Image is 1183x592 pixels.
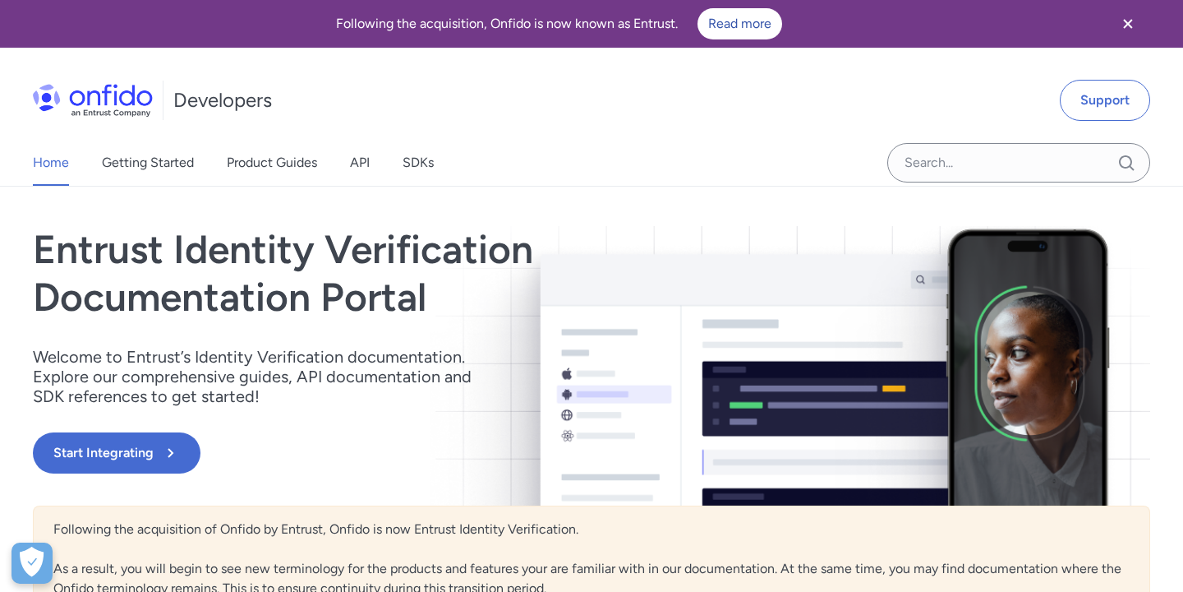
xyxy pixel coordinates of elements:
button: Open Preferences [12,543,53,584]
input: Onfido search input field [887,143,1150,183]
div: Cookie Preferences [12,543,53,584]
h1: Entrust Identity Verification Documentation Portal [33,226,815,321]
p: Welcome to Entrust’s Identity Verification documentation. Explore our comprehensive guides, API d... [33,347,493,406]
a: Support [1060,80,1150,121]
a: Read more [697,8,782,39]
a: Home [33,140,69,186]
img: Onfido Logo [33,84,153,117]
a: SDKs [403,140,434,186]
svg: Close banner [1118,14,1138,34]
button: Close banner [1098,3,1158,44]
a: Getting Started [102,140,194,186]
h1: Developers [173,87,272,113]
button: Start Integrating [33,432,200,474]
a: API [350,140,370,186]
div: Following the acquisition, Onfido is now known as Entrust. [20,8,1098,39]
a: Product Guides [227,140,317,186]
a: Start Integrating [33,432,815,474]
